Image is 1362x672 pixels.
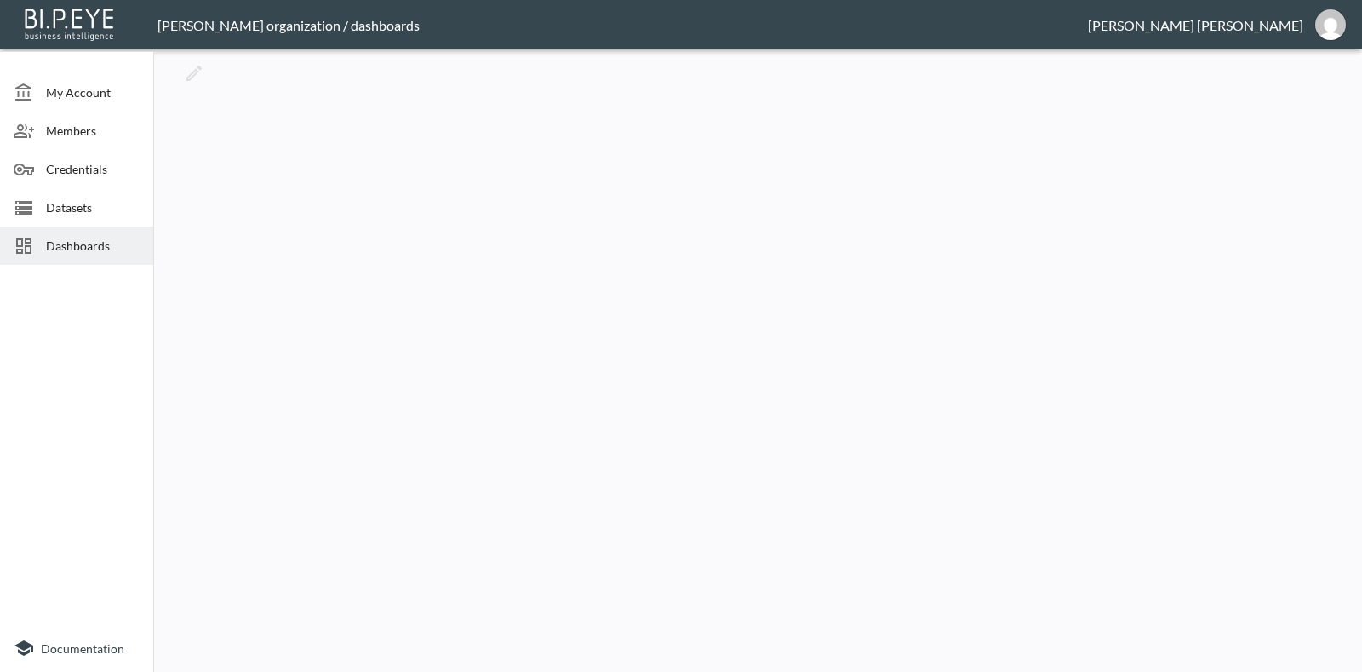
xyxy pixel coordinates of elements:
[46,237,140,255] span: Dashboards
[1303,4,1358,45] button: gavdavide@gmail.com
[21,4,119,43] img: bipeye-logo
[184,63,204,83] svg: Edit
[1315,9,1346,40] img: 45c2ddb0ffa3d93e30095155c78733dd
[46,198,140,216] span: Datasets
[46,83,140,101] span: My Account
[1088,17,1303,33] div: [PERSON_NAME] [PERSON_NAME]
[41,641,124,656] span: Documentation
[46,122,140,140] span: Members
[157,17,1088,33] div: [PERSON_NAME] organization / dashboards
[14,638,140,658] a: Documentation
[46,160,140,178] span: Credentials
